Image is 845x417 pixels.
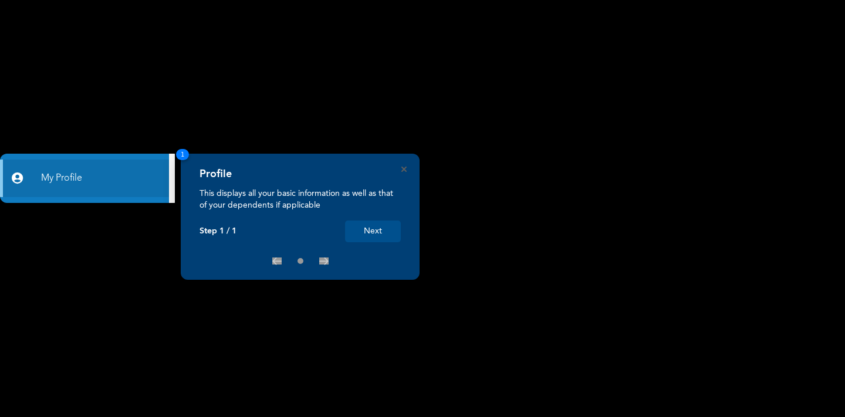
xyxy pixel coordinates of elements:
[401,167,407,172] button: Close
[200,226,236,236] p: Step 1 / 1
[200,188,401,211] p: This displays all your basic information as well as that of your dependents if applicable
[200,168,232,181] h4: Profile
[345,221,401,242] button: Next
[176,149,189,160] span: 1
